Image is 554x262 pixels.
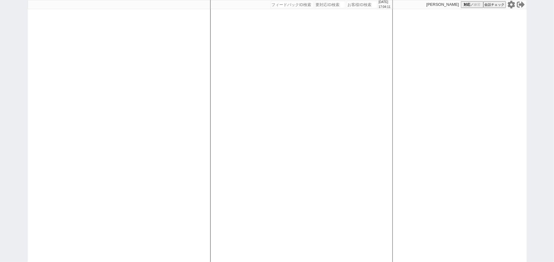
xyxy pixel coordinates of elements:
input: 要対応ID検索 [315,1,345,8]
button: 対応／練習 [461,1,483,8]
span: 対応 [464,2,470,7]
p: [PERSON_NAME] [427,2,459,7]
button: 会話チェック [483,1,506,8]
input: フィードバックID検索 [271,1,313,8]
p: 17:04:11 [379,5,391,9]
span: 練習 [474,2,480,7]
input: お客様ID検索 [347,1,377,8]
span: 会話チェック [485,2,505,7]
